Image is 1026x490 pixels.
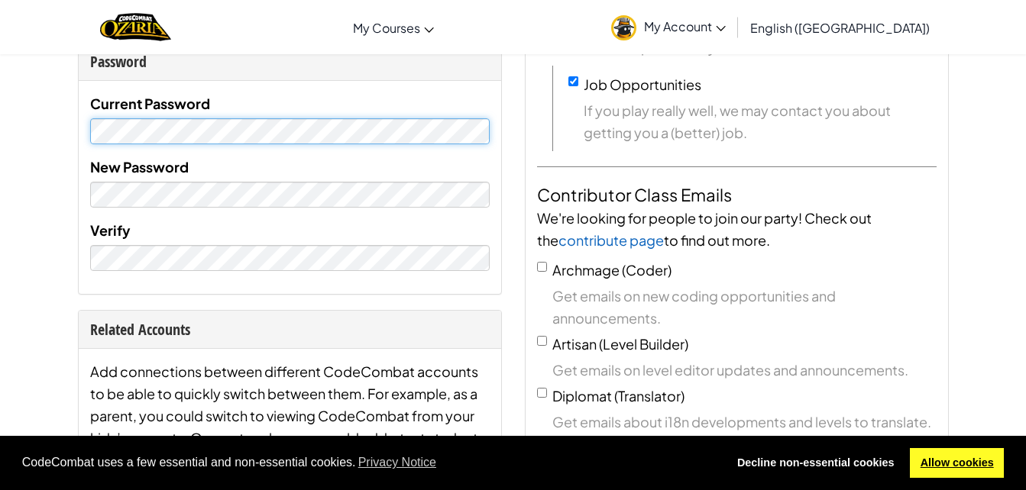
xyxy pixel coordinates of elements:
img: avatar [611,15,636,40]
span: If you play really well, we may contact you about getting you a (better) job. [584,99,937,143]
div: Password [90,50,490,73]
label: Verify [90,219,131,241]
span: We're looking for people to join our party! Check out the [537,209,872,249]
span: (Translator) [614,387,685,405]
img: Home [100,11,171,43]
a: My Courses [345,7,442,48]
span: My Account [644,18,726,34]
span: Archmage [552,261,620,279]
span: (Coder) [622,261,672,279]
span: CodeCombat uses a few essential and non-essential cookies. [22,451,715,474]
a: My Account [604,3,733,51]
span: Artisan [552,335,597,353]
a: learn more about cookies [356,451,439,474]
label: Current Password [90,92,210,114]
span: English ([GEOGRAPHIC_DATA]) [750,20,930,36]
a: allow cookies [910,448,1004,479]
a: contribute page [558,231,664,249]
div: Add connections between different CodeCombat accounts to be able to quickly switch between them. ... [90,360,490,471]
a: Ozaria by CodeCombat logo [100,11,171,43]
span: Get emails about i18n developments and levels to translate. [552,411,937,433]
a: English ([GEOGRAPHIC_DATA]) [743,7,937,48]
span: My Courses [353,20,420,36]
span: (Level Builder) [599,335,688,353]
div: Related Accounts [90,318,490,340]
span: Diplomat [552,387,612,405]
h4: Contributor Class Emails [537,182,937,207]
label: New Password [90,156,189,178]
span: Get emails on new coding opportunities and announcements. [552,285,937,329]
span: Get emails on level editor updates and announcements. [552,359,937,381]
label: Job Opportunities [584,76,701,93]
a: deny cookies [727,448,905,479]
span: to find out more. [664,231,770,249]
